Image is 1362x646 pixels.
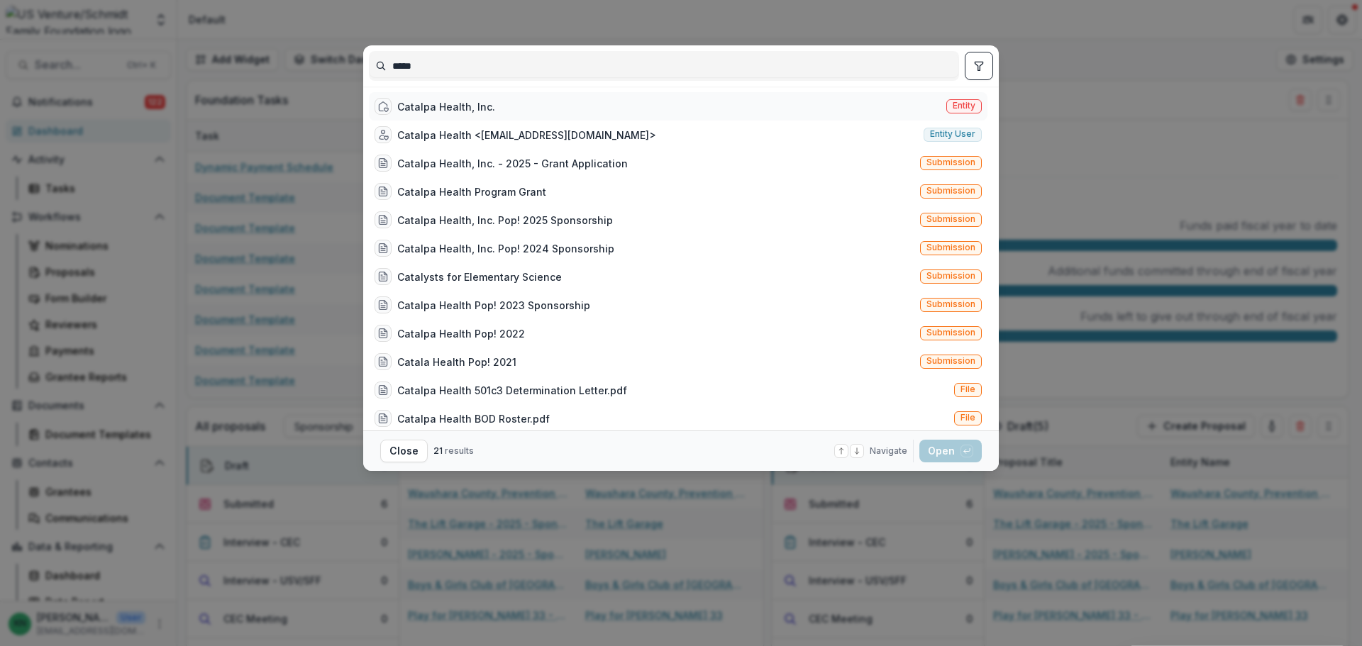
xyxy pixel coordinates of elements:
[926,299,975,309] span: Submission
[926,186,975,196] span: Submission
[397,213,613,228] div: Catalpa Health, Inc. Pop! 2025 Sponsorship
[397,298,590,313] div: Catalpa Health Pop! 2023 Sponsorship
[397,241,614,256] div: Catalpa Health, Inc. Pop! 2024 Sponsorship
[397,355,516,369] div: Catala Health Pop! 2021
[919,440,982,462] button: Open
[926,214,975,224] span: Submission
[926,328,975,338] span: Submission
[445,445,474,456] span: results
[397,99,495,114] div: Catalpa Health, Inc.
[397,411,550,426] div: Catalpa Health BOD Roster.pdf
[965,52,993,80] button: toggle filters
[926,356,975,366] span: Submission
[397,383,627,398] div: Catalpa Health 501c3 Determination Letter.pdf
[926,243,975,252] span: Submission
[953,101,975,111] span: Entity
[397,326,525,341] div: Catalpa Health Pop! 2022
[926,157,975,167] span: Submission
[433,445,443,456] span: 21
[930,129,975,139] span: Entity user
[960,413,975,423] span: File
[926,271,975,281] span: Submission
[397,128,656,143] div: Catalpa Health <[EMAIL_ADDRESS][DOMAIN_NAME]>
[397,156,628,171] div: Catalpa Health, Inc. - 2025 - Grant Application
[960,384,975,394] span: File
[397,269,562,284] div: Catalysts for Elementary Science
[870,445,907,457] span: Navigate
[380,440,428,462] button: Close
[397,184,546,199] div: Catalpa Health Program Grant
